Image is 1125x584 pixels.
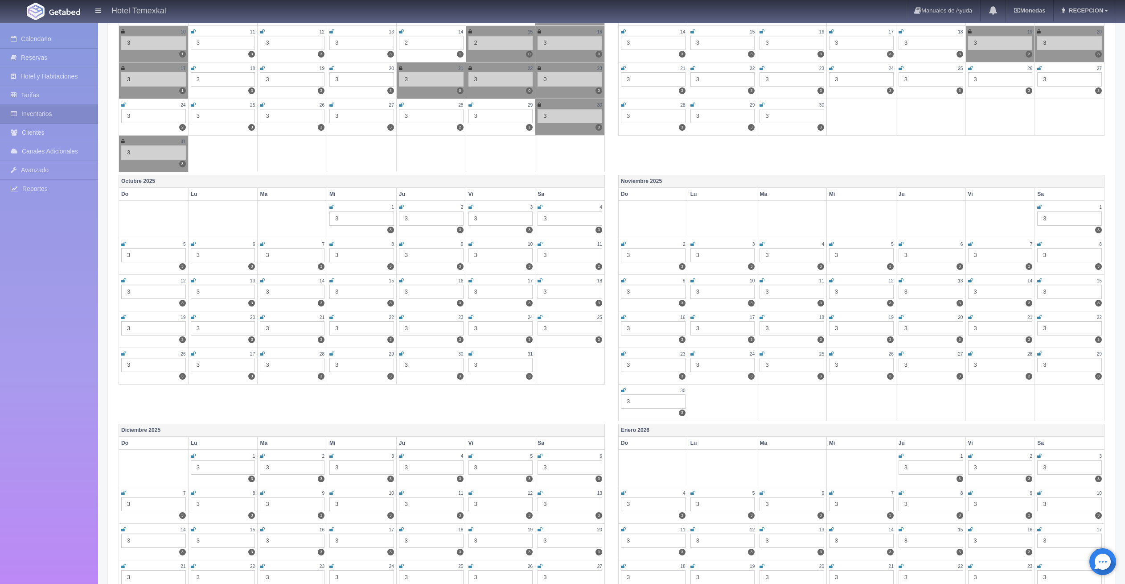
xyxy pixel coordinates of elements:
[468,211,533,226] div: 3
[968,460,1033,475] div: 3
[817,336,824,343] label: 3
[387,124,394,131] label: 3
[111,4,166,16] h4: Hotel Temexkal
[457,124,464,131] label: 2
[760,248,824,262] div: 3
[1067,7,1103,14] span: RECEPCION
[526,87,533,94] label: 0
[595,87,602,94] label: 0
[468,248,533,262] div: 3
[817,87,824,94] label: 3
[899,36,963,50] div: 3
[679,300,686,306] label: 3
[468,109,533,123] div: 3
[526,373,533,380] label: 3
[528,29,533,34] small: 15
[457,87,464,94] label: 0
[760,358,824,372] div: 3
[899,358,963,372] div: 3
[899,321,963,335] div: 3
[760,497,824,511] div: 3
[1037,36,1102,50] div: 3
[1026,373,1032,380] label: 3
[329,321,394,335] div: 3
[457,51,464,58] label: 1
[1037,248,1102,262] div: 3
[318,263,324,270] label: 3
[957,549,963,555] label: 3
[260,460,324,475] div: 3
[318,87,324,94] label: 3
[899,534,963,548] div: 3
[248,263,255,270] label: 3
[399,109,464,123] div: 3
[829,248,894,262] div: 3
[1014,7,1045,14] b: Monedas
[1095,227,1102,233] label: 3
[250,29,255,34] small: 11
[260,36,324,50] div: 3
[526,263,533,270] label: 3
[399,72,464,87] div: 3
[679,410,686,416] label: 3
[829,497,894,511] div: 3
[191,285,255,299] div: 3
[748,87,755,94] label: 3
[121,248,186,262] div: 3
[526,336,533,343] label: 3
[538,211,602,226] div: 3
[538,36,602,50] div: 3
[538,109,602,123] div: 3
[679,512,686,519] label: 3
[887,373,894,380] label: 3
[538,285,602,299] div: 3
[457,476,464,482] label: 3
[1037,211,1102,226] div: 3
[329,36,394,50] div: 3
[887,512,894,519] label: 3
[181,29,185,34] small: 10
[248,549,255,555] label: 3
[468,36,533,50] div: 2
[957,51,963,58] label: 3
[1026,549,1032,555] label: 3
[191,109,255,123] div: 3
[179,263,186,270] label: 3
[1037,285,1102,299] div: 3
[817,51,824,58] label: 3
[597,29,602,34] small: 16
[387,476,394,482] label: 3
[458,29,463,34] small: 14
[1095,512,1102,519] label: 3
[968,534,1033,548] div: 3
[690,36,755,50] div: 3
[690,109,755,123] div: 3
[49,8,80,15] img: Getabed
[538,248,602,262] div: 3
[538,460,602,475] div: 3
[457,373,464,380] label: 3
[399,460,464,475] div: 3
[1037,321,1102,335] div: 3
[748,51,755,58] label: 3
[829,285,894,299] div: 3
[329,72,394,87] div: 3
[191,534,255,548] div: 3
[538,534,602,548] div: 3
[248,300,255,306] label: 3
[121,358,186,372] div: 3
[690,285,755,299] div: 3
[121,497,186,511] div: 3
[399,534,464,548] div: 3
[318,549,324,555] label: 3
[817,300,824,306] label: 3
[248,373,255,380] label: 3
[387,549,394,555] label: 3
[329,211,394,226] div: 3
[468,534,533,548] div: 3
[595,336,602,343] label: 3
[690,321,755,335] div: 3
[760,285,824,299] div: 3
[680,29,685,34] small: 14
[829,72,894,87] div: 3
